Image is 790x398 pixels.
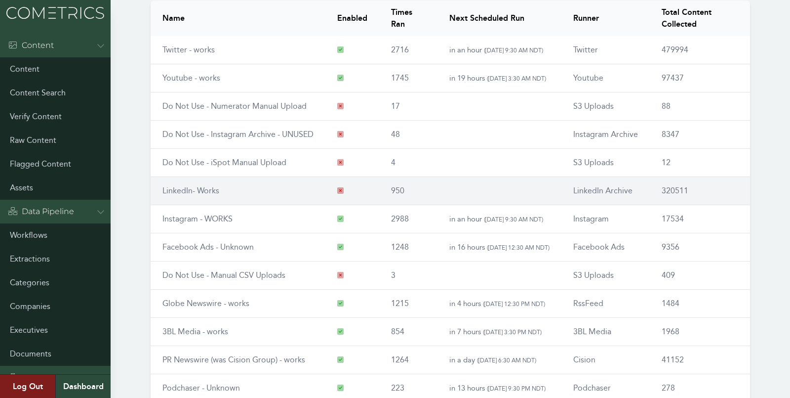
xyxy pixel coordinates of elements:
td: Cision [561,346,650,374]
td: 88 [650,92,750,121]
th: Name [151,0,325,36]
p: in a day [449,354,550,366]
div: Admin [8,372,48,384]
td: 97437 [650,64,750,92]
div: Data Pipeline [8,206,74,218]
td: Twitter [561,36,650,64]
td: 320511 [650,177,750,205]
span: ( [DATE] 6:30 AM NDT ) [477,356,536,364]
p: in 16 hours [449,241,550,253]
td: Youtube [561,64,650,92]
td: 1745 [379,64,437,92]
td: 9356 [650,233,750,262]
td: S3 Uploads [561,262,650,290]
p: in 13 hours [449,382,550,394]
span: ( [DATE] 9:30 AM NDT ) [484,216,543,223]
th: Runner [561,0,650,36]
td: S3 Uploads [561,149,650,177]
th: Enabled [325,0,379,36]
td: 17534 [650,205,750,233]
a: Podchaser - Unknown [162,383,240,393]
th: Total Content Collected [650,0,750,36]
td: 4 [379,149,437,177]
div: Content [8,40,54,51]
a: Do Not Use - Numerator Manual Upload [162,101,307,111]
td: 2716 [379,36,437,64]
td: 1264 [379,346,437,374]
td: 479994 [650,36,750,64]
a: Globe Newswire - works [162,299,249,308]
span: ( [DATE] 3:30 PM NDT ) [483,328,542,336]
span: ( [DATE] 9:30 PM NDT ) [487,385,546,392]
a: Youtube - works [162,73,220,83]
a: Twitter - works [162,45,215,54]
td: 48 [379,121,437,149]
td: RssFeed [561,290,650,318]
td: Instagram [561,205,650,233]
p: in 19 hours [449,72,550,84]
span: ( [DATE] 9:30 AM NDT ) [484,46,543,54]
td: 1248 [379,233,437,262]
a: Do Not Use - Instagram Archive - UNUSED [162,130,314,139]
td: 12 [650,149,750,177]
td: LinkedIn Archive [561,177,650,205]
a: 3BL Media - works [162,327,228,336]
a: LinkedIn- Works [162,186,219,195]
p: in 7 hours [449,326,550,338]
td: 409 [650,262,750,290]
p: in an hour [449,44,550,56]
td: Instagram Archive [561,121,650,149]
a: Facebook Ads - Unknown [162,242,254,252]
td: 41152 [650,346,750,374]
td: 1215 [379,290,437,318]
td: 3BL Media [561,318,650,346]
p: in an hour [449,213,550,225]
a: Do Not Use - Manual CSV Uploads [162,270,285,280]
span: ( [DATE] 12:30 AM NDT ) [487,244,550,251]
a: Do Not Use - iSpot Manual Upload [162,158,286,167]
td: 3 [379,262,437,290]
span: ( [DATE] 3:30 AM NDT ) [487,75,546,82]
td: 17 [379,92,437,121]
a: Instagram - WORKS [162,214,233,223]
th: Next Scheduled Run [437,0,561,36]
td: Facebook Ads [561,233,650,262]
a: PR Newswire (was Cision Group) - works [162,355,305,364]
td: 2988 [379,205,437,233]
td: 854 [379,318,437,346]
td: 950 [379,177,437,205]
a: Dashboard [55,375,111,398]
td: 1968 [650,318,750,346]
p: in 4 hours [449,298,550,310]
td: 1484 [650,290,750,318]
td: 8347 [650,121,750,149]
td: S3 Uploads [561,92,650,121]
span: ( [DATE] 12:30 PM NDT ) [483,300,545,308]
th: Times Ran [379,0,437,36]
